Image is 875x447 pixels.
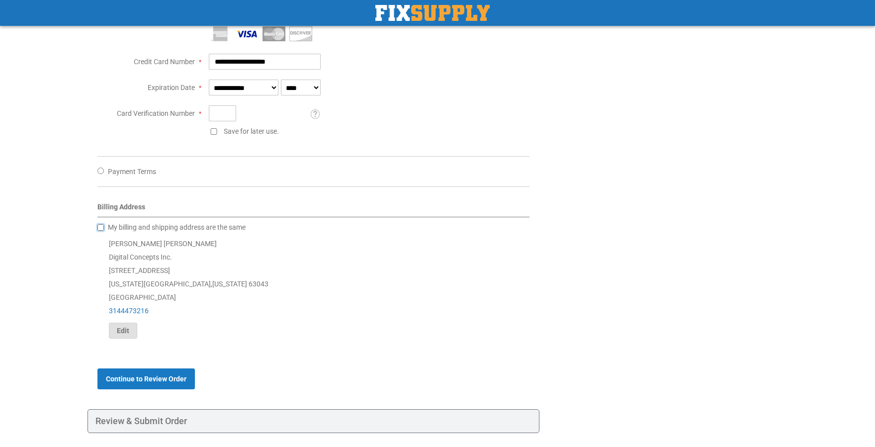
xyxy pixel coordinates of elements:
[375,5,490,21] a: store logo
[109,307,149,315] a: 3144473216
[109,323,137,339] button: Edit
[262,26,285,41] img: MasterCard
[108,223,246,231] span: My billing and shipping address are the same
[209,26,232,41] img: American Express
[212,280,247,288] span: [US_STATE]
[87,409,539,433] div: Review & Submit Order
[117,327,129,335] span: Edit
[97,202,529,217] div: Billing Address
[224,127,279,135] span: Save for later use.
[375,5,490,21] img: Fix Industrial Supply
[236,26,259,41] img: Visa
[108,168,156,176] span: Payment Terms
[289,26,312,41] img: Discover
[148,84,195,91] span: Expiration Date
[117,109,195,117] span: Card Verification Number
[97,368,195,389] button: Continue to Review Order
[134,58,195,66] span: Credit Card Number
[106,375,186,383] span: Continue to Review Order
[97,237,529,339] div: [PERSON_NAME] [PERSON_NAME] Digital Concepts Inc. [STREET_ADDRESS] [US_STATE][GEOGRAPHIC_DATA] , ...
